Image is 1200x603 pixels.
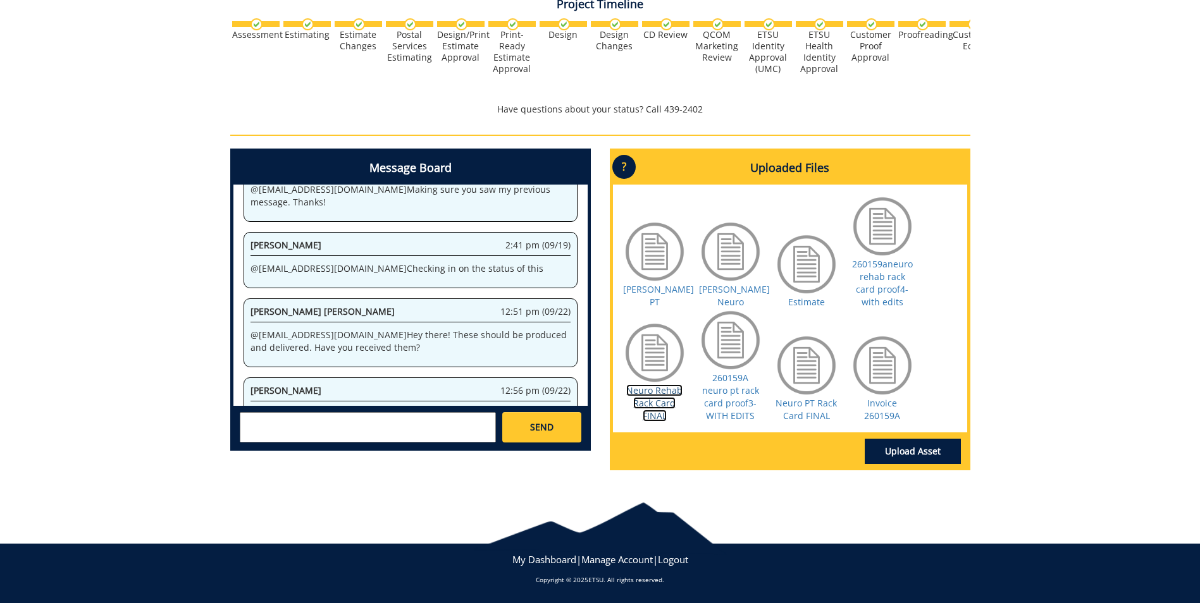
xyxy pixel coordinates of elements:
p: Have questions about your status? Call 439-2402 [230,103,970,116]
a: [PERSON_NAME] PT [623,283,694,308]
img: checkmark [404,18,416,30]
div: Design Changes [591,29,638,52]
img: checkmark [558,18,570,30]
img: checkmark [763,18,775,30]
img: checkmark [917,18,929,30]
img: checkmark [251,18,263,30]
a: 260159aneuro rehab rack card proof4-with edits [852,258,913,308]
a: ETSU [588,575,603,584]
div: CD Review [642,29,690,40]
span: 12:51 pm (09/22) [500,305,571,318]
div: Estimating [283,29,331,40]
div: Assessment [232,29,280,40]
a: Invoice 260159A [864,397,900,422]
a: Manage Account [581,553,653,566]
h4: Uploaded Files [613,152,967,185]
div: ETSU Health Identity Approval [796,29,843,75]
span: [PERSON_NAME] [PERSON_NAME] [251,305,395,317]
h4: Message Board [233,152,588,185]
a: My Dashboard [512,553,576,566]
div: Postal Services Estimating [386,29,433,63]
div: Estimate Changes [335,29,382,52]
img: checkmark [712,18,724,30]
p: ? [612,155,636,179]
img: checkmark [814,18,826,30]
img: checkmark [660,18,672,30]
a: Upload Asset [865,439,961,464]
div: Customer Edits [949,29,997,52]
img: checkmark [507,18,519,30]
div: Design/Print Estimate Approval [437,29,485,63]
img: checkmark [609,18,621,30]
span: 12:56 pm (09/22) [500,384,571,397]
div: Print-Ready Estimate Approval [488,29,536,75]
div: Design [540,29,587,40]
a: Neuro PT Rack Card FINAL [776,397,837,422]
p: @ [EMAIL_ADDRESS][DOMAIN_NAME] Hey there! These should be produced and delivered. Have you receiv... [251,329,571,354]
a: SEND [502,412,581,442]
span: 2:41 pm (09/19) [505,239,571,252]
a: Neuro Rehab Rack Card FINAL [626,384,683,422]
a: [PERSON_NAME] Neuro [699,283,770,308]
div: Customer Proof Approval [847,29,894,63]
div: Proofreading [898,29,946,40]
textarea: messageToSend [240,412,496,442]
div: QCOM Marketing Review [693,29,741,63]
a: 260159A neuro pt rack card proof3-WITH EDITS [702,372,759,422]
span: [PERSON_NAME] [251,384,321,396]
img: checkmark [353,18,365,30]
img: checkmark [968,18,980,30]
img: checkmark [865,18,877,30]
p: @ [EMAIL_ADDRESS][DOMAIN_NAME] Making sure you saw my previous message. Thanks! [251,183,571,209]
span: SEND [530,421,554,434]
img: checkmark [455,18,467,30]
div: ETSU Identity Approval (UMC) [745,29,792,75]
a: Estimate [788,296,825,308]
span: [PERSON_NAME] [251,239,321,251]
p: @ [EMAIL_ADDRESS][DOMAIN_NAME] Checking in on the status of this [251,262,571,275]
a: Logout [658,553,688,566]
img: checkmark [302,18,314,30]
